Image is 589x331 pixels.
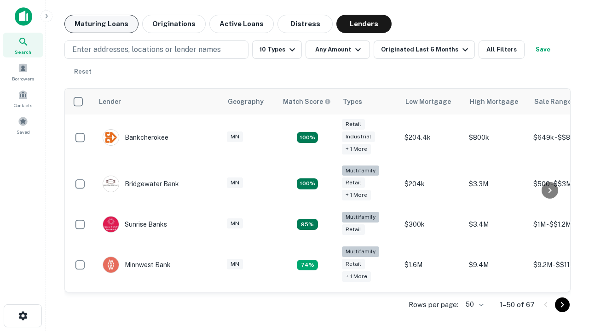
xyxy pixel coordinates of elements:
td: $25k [464,288,529,323]
span: Borrowers [12,75,34,82]
th: Capitalize uses an advanced AI algorithm to match your search with the best lender. The match sco... [277,89,337,114]
img: picture [103,217,119,232]
div: Retail [342,119,365,130]
span: Contacts [14,102,32,109]
td: $3.3M [464,161,529,207]
img: capitalize-icon.png [15,7,32,26]
button: 10 Types [252,40,302,59]
div: Minnwest Bank [103,257,171,273]
div: Sunrise Banks [103,216,167,233]
td: $800k [464,114,529,161]
div: MN [227,177,243,188]
div: Retail [342,259,365,269]
button: Save your search to get updates of matches that match your search criteria. [528,40,558,59]
td: $3.4M [464,207,529,242]
div: Matching Properties: 7, hasApolloMatch: undefined [297,260,318,271]
a: Saved [3,113,43,137]
button: Maturing Loans [64,15,139,33]
div: Multifamily [342,165,379,176]
div: Retail [342,177,365,188]
div: Multifamily [342,246,379,257]
div: Bankcherokee [103,129,168,146]
div: Originated Last 6 Months [381,44,471,55]
div: Capitalize uses an advanced AI algorithm to match your search with the best lender. The match sco... [283,97,331,107]
div: + 1 more [342,271,371,282]
p: Rows per page: [409,299,458,310]
th: Low Mortgage [400,89,464,114]
th: Lender [93,89,222,114]
div: Lender [99,96,121,107]
button: Originations [142,15,206,33]
div: Low Mortgage [405,96,451,107]
th: Types [337,89,400,114]
button: Go to next page [555,297,570,312]
button: Distress [277,15,333,33]
span: Search [15,48,31,56]
span: Saved [17,128,30,136]
div: + 1 more [342,144,371,154]
td: $300k [400,207,464,242]
button: All Filters [479,40,525,59]
button: Any Amount [306,40,370,59]
div: Industrial [342,131,375,142]
div: Matching Properties: 9, hasApolloMatch: undefined [297,219,318,230]
div: Matching Properties: 17, hasApolloMatch: undefined [297,178,318,189]
div: 50 [462,298,485,311]
td: $9.4M [464,242,529,288]
td: $25k [400,288,464,323]
th: High Mortgage [464,89,529,114]
div: High Mortgage [470,96,518,107]
div: Types [343,96,362,107]
img: picture [103,176,119,192]
a: Search [3,33,43,57]
td: $204k [400,161,464,207]
div: Multifamily [342,212,379,223]
td: $204.4k [400,114,464,161]
img: picture [103,130,119,145]
div: Sale Range [534,96,572,107]
iframe: Chat Widget [543,228,589,272]
div: Bridgewater Bank [103,176,179,192]
h6: Match Score [283,97,329,107]
div: + 1 more [342,190,371,200]
td: $1.6M [400,242,464,288]
img: picture [103,257,119,273]
button: Enter addresses, locations or lender names [64,40,248,59]
div: Geography [228,96,264,107]
div: Matching Properties: 12, hasApolloMatch: undefined [297,132,318,143]
p: Enter addresses, locations or lender names [72,44,221,55]
a: Borrowers [3,59,43,84]
button: Reset [68,63,98,81]
div: MN [227,131,243,142]
button: Active Loans [209,15,274,33]
th: Geography [222,89,277,114]
div: MN [227,259,243,269]
button: Originated Last 6 Months [374,40,475,59]
div: Retail [342,224,365,235]
a: Contacts [3,86,43,111]
button: Lenders [336,15,392,33]
div: MN [227,218,243,229]
p: 1–50 of 67 [500,299,535,310]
